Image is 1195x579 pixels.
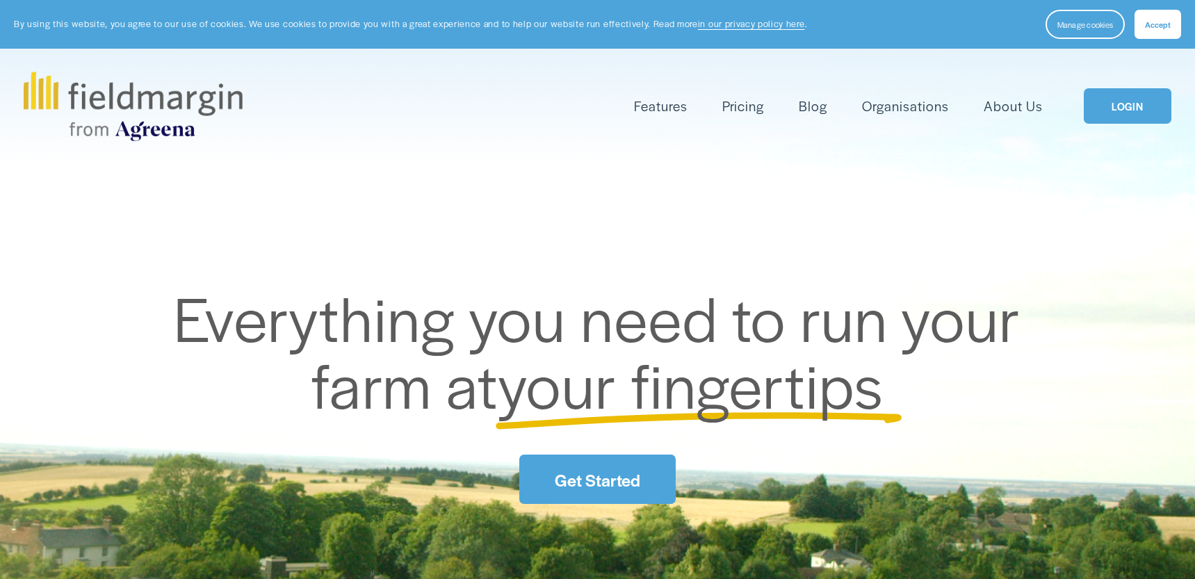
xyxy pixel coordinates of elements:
button: Manage cookies [1046,10,1125,39]
a: in our privacy policy here [698,17,805,30]
span: Everything you need to run your farm at [174,273,1035,427]
a: Blog [799,95,827,117]
a: Get Started [519,455,675,504]
a: Pricing [722,95,764,117]
span: Accept [1145,19,1171,30]
img: fieldmargin.com [24,72,242,141]
a: Organisations [862,95,949,117]
a: About Us [984,95,1043,117]
span: Manage cookies [1057,19,1113,30]
button: Accept [1135,10,1181,39]
span: your fingertips [498,340,884,427]
p: By using this website, you agree to our use of cookies. We use cookies to provide you with a grea... [14,17,807,31]
a: LOGIN [1084,88,1171,124]
span: Features [634,96,688,116]
a: folder dropdown [634,95,688,117]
